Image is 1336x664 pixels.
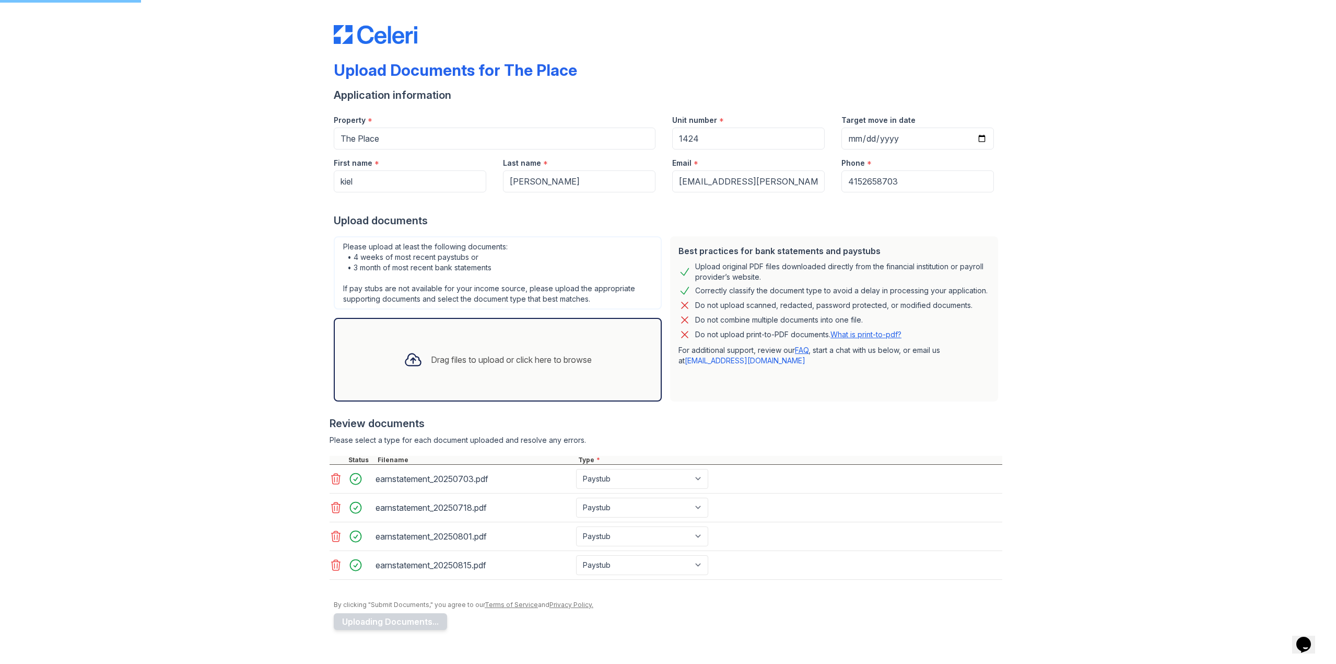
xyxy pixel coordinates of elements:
[376,557,572,574] div: earnstatement_20250815.pdf
[376,471,572,487] div: earnstatement_20250703.pdf
[376,456,576,464] div: Filename
[672,158,692,168] label: Email
[695,314,863,326] div: Do not combine multiple documents into one file.
[795,346,808,354] a: FAQ
[376,499,572,516] div: earnstatement_20250718.pdf
[330,416,1002,431] div: Review documents
[334,601,1002,609] div: By clicking "Submit Documents," you agree to our and
[576,456,1002,464] div: Type
[334,88,1002,102] div: Application information
[678,345,990,366] p: For additional support, review our , start a chat with us below, or email us at
[346,456,376,464] div: Status
[334,115,366,125] label: Property
[334,25,417,44] img: CE_Logo_Blue-a8612792a0a2168367f1c8372b55b34899dd931a85d93a1a3d3e32e68fde9ad4.png
[695,261,990,282] div: Upload original PDF files downloaded directly from the financial institution or payroll provider’...
[503,158,541,168] label: Last name
[334,158,372,168] label: First name
[431,353,592,366] div: Drag files to upload or click here to browse
[695,299,972,312] div: Do not upload scanned, redacted, password protected, or modified documents.
[334,213,1002,228] div: Upload documents
[841,115,916,125] label: Target move in date
[678,245,990,257] div: Best practices for bank statements and paystubs
[695,329,901,340] p: Do not upload print-to-PDF documents.
[672,115,717,125] label: Unit number
[485,601,538,609] a: Terms of Service
[685,356,805,365] a: [EMAIL_ADDRESS][DOMAIN_NAME]
[334,236,662,310] div: Please upload at least the following documents: • 4 weeks of most recent paystubs or • 3 month of...
[695,284,988,297] div: Correctly classify the document type to avoid a delay in processing your application.
[376,528,572,545] div: earnstatement_20250801.pdf
[830,330,901,339] a: What is print-to-pdf?
[841,158,865,168] label: Phone
[330,435,1002,445] div: Please select a type for each document uploaded and resolve any errors.
[334,61,577,79] div: Upload Documents for The Place
[549,601,593,609] a: Privacy Policy.
[334,613,447,630] button: Uploading Documents...
[1292,622,1326,654] iframe: chat widget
